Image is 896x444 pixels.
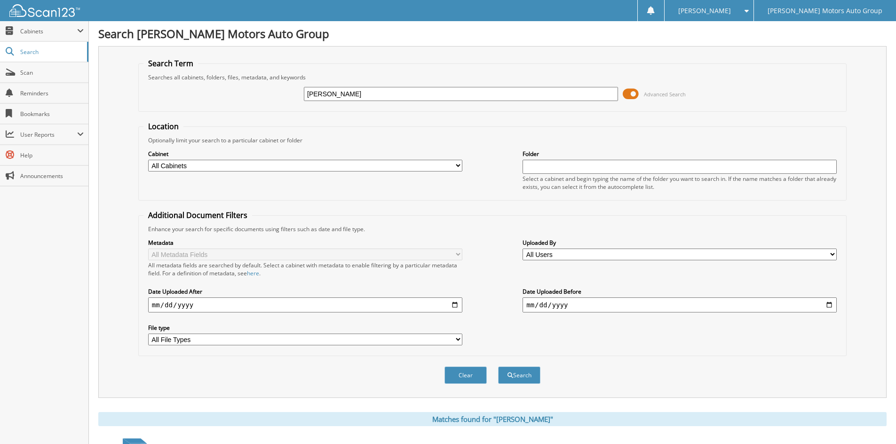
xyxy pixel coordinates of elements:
label: Uploaded By [523,239,837,247]
label: Folder [523,150,837,158]
div: Enhance your search for specific documents using filters such as date and file type. [143,225,841,233]
span: Advanced Search [644,91,686,98]
input: start [148,297,462,312]
div: Searches all cabinets, folders, files, metadata, and keywords [143,73,841,81]
label: File type [148,324,462,332]
input: end [523,297,837,312]
div: Select a cabinet and begin typing the name of the folder you want to search in. If the name match... [523,175,837,191]
label: Date Uploaded Before [523,288,837,296]
div: Optionally limit your search to a particular cabinet or folder [143,136,841,144]
span: Cabinets [20,27,77,35]
legend: Location [143,121,183,132]
label: Metadata [148,239,462,247]
div: Matches found for "[PERSON_NAME]" [98,412,887,426]
div: All metadata fields are searched by default. Select a cabinet with metadata to enable filtering b... [148,261,462,277]
label: Cabinet [148,150,462,158]
legend: Additional Document Filters [143,210,252,220]
img: scan123-logo-white.svg [9,4,80,17]
button: Search [498,366,540,384]
span: Announcements [20,172,84,180]
span: Help [20,151,84,159]
label: Date Uploaded After [148,288,462,296]
legend: Search Term [143,58,198,69]
span: [PERSON_NAME] [678,8,731,14]
span: Bookmarks [20,110,84,118]
span: User Reports [20,131,77,139]
button: Clear [444,366,487,384]
a: here [247,269,259,277]
span: Scan [20,69,84,77]
h1: Search [PERSON_NAME] Motors Auto Group [98,26,887,41]
span: Search [20,48,82,56]
span: [PERSON_NAME] Motors Auto Group [768,8,882,14]
span: Reminders [20,89,84,97]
